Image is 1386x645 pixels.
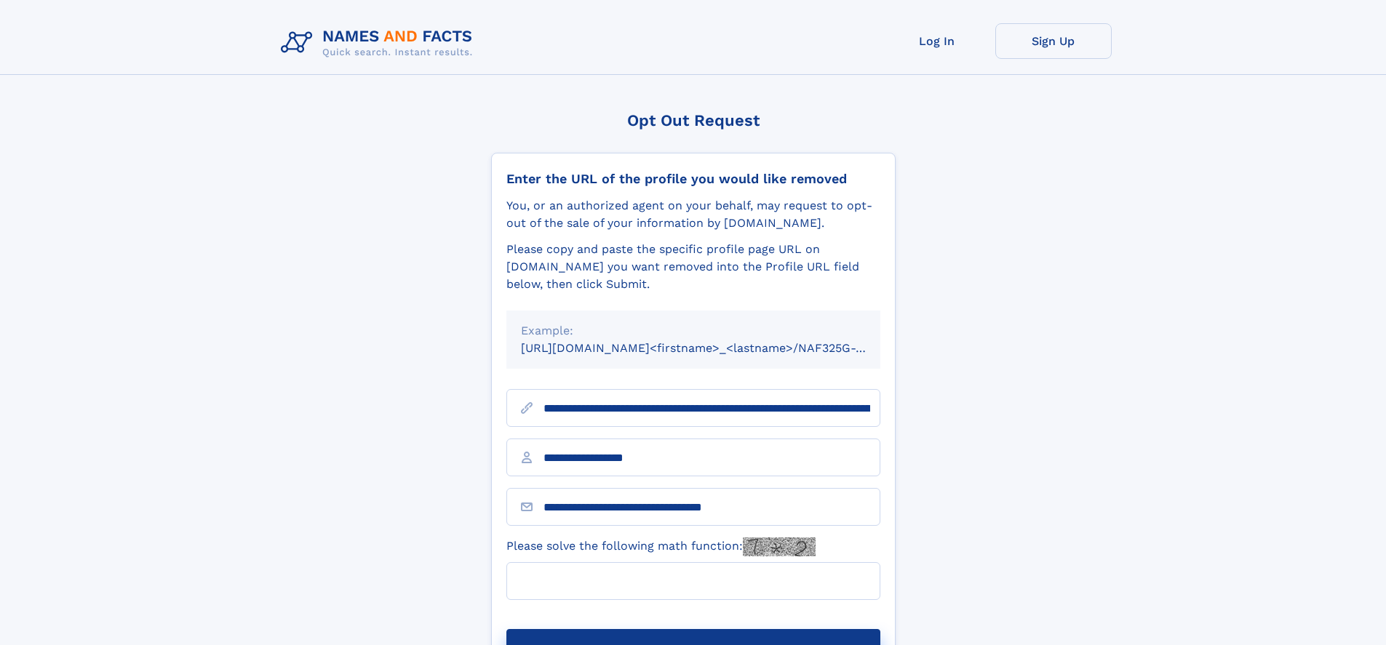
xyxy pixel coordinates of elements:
[506,537,816,556] label: Please solve the following math function:
[879,23,995,59] a: Log In
[521,341,908,355] small: [URL][DOMAIN_NAME]<firstname>_<lastname>/NAF325G-xxxxxxxx
[506,241,880,293] div: Please copy and paste the specific profile page URL on [DOMAIN_NAME] you want removed into the Pr...
[275,23,485,63] img: Logo Names and Facts
[995,23,1112,59] a: Sign Up
[521,322,866,340] div: Example:
[491,111,896,129] div: Opt Out Request
[506,197,880,232] div: You, or an authorized agent on your behalf, may request to opt-out of the sale of your informatio...
[506,171,880,187] div: Enter the URL of the profile you would like removed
